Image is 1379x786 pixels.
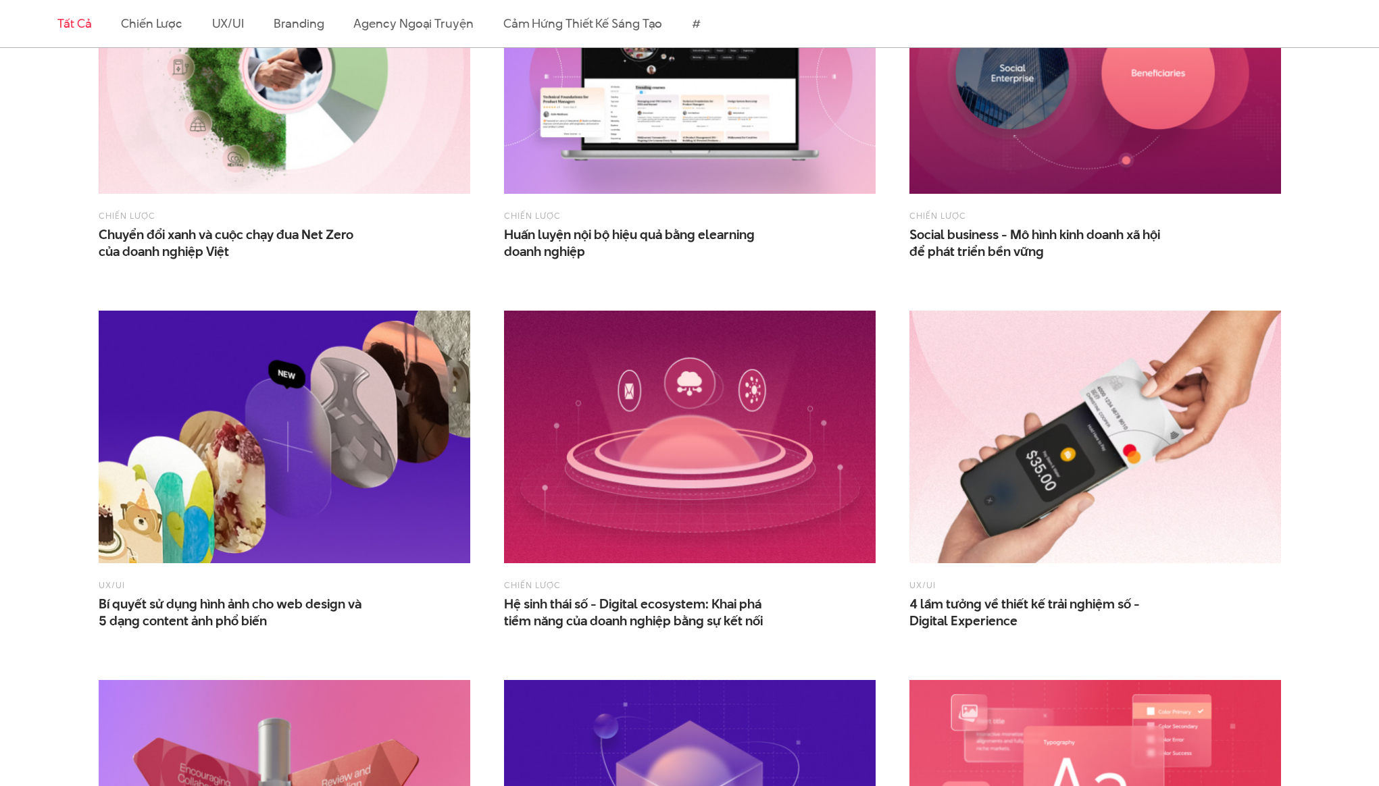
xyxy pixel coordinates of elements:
a: Cảm hứng thiết kế sáng tạo [503,15,663,32]
a: UX/UI [909,579,936,591]
span: Huấn luyện nội bộ hiệu quả bằng elearning [504,226,774,260]
a: Branding [274,15,324,32]
span: Bí quyết sử dụng hình ảnh cho web design và [99,596,369,629]
span: doanh nghiệp [504,243,585,260]
a: Chiến lược [504,579,561,591]
img: Bí quyết sử dụng hình ảnh cho web design và 5 dạng content ảnh phổ biến [99,311,470,563]
a: # [692,15,701,32]
a: Hệ sinh thái số - Digital ecosystem: Khai phátiềm năng của doanh nghiệp bằng sự kết nối [504,596,774,629]
a: 4 lầm tưởng về thiết kế trải nghiệm số -Digital Experience [909,596,1180,629]
span: Chuyển đổi xanh và cuộc chạy đua Net Zero [99,226,369,260]
a: Chiến lược [121,15,182,32]
a: Chuyển đổi xanh và cuộc chạy đua Net Zerocủa doanh nghiệp Việt [99,226,369,260]
span: Digital Experience [909,612,1018,629]
a: Chiến lược [504,209,561,221]
span: 4 lầm tưởng về thiết kế trải nghiệm số - [909,596,1180,629]
span: 5 dạng content ảnh phổ biến [99,612,267,629]
span: tiềm năng của doanh nghiệp bằng sự kết nối [504,612,763,629]
span: của doanh nghiệp Việt [99,243,229,260]
a: UX/UI [212,15,245,32]
a: Bí quyết sử dụng hình ảnh cho web design và5 dạng content ảnh phổ biến [99,596,369,629]
a: Chiến lược [99,209,155,221]
img: 4 lầm tưởng về thiết kế trải nghiệm số - Digital Experience [909,311,1281,563]
span: để phát triển bền vững [909,243,1044,260]
a: Chiến lược [909,209,966,221]
a: Social business - Mô hình kinh doanh xã hộiđể phát triển bền vững [909,226,1180,260]
span: Social business - Mô hình kinh doanh xã hội [909,226,1180,260]
a: Huấn luyện nội bộ hiệu quả bằng elearningdoanh nghiệp [504,226,774,260]
a: Agency ngoại truyện [353,15,473,32]
a: Tất cả [57,15,91,32]
span: Hệ sinh thái số - Digital ecosystem: Khai phá [504,596,774,629]
img: Hệ sinh thái số - Digital ecosystem: Khai phá tiềm năng của doanh nghiệp bằng sự kết nối [504,311,876,563]
a: UX/UI [99,579,125,591]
